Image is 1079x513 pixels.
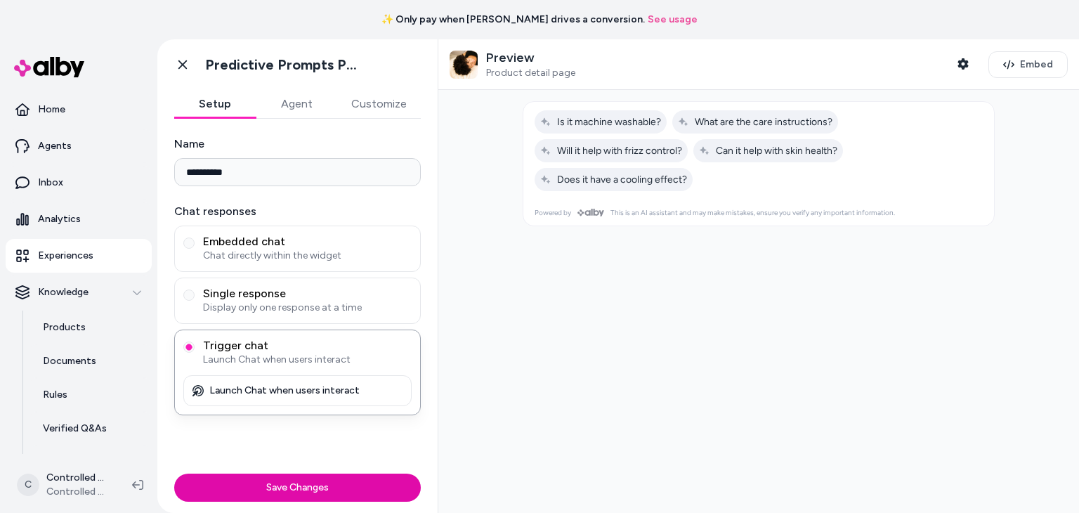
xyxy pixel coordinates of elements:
[183,342,195,353] button: Trigger chatLaunch Chat when users interact
[209,384,360,397] p: Launch Chat when users interact
[988,51,1068,78] button: Embed
[203,301,412,315] span: Display only one response at a time
[256,90,337,118] button: Agent
[6,275,152,309] button: Knowledge
[43,320,86,335] p: Products
[6,202,152,236] a: Analytics
[43,422,107,436] p: Verified Q&As
[29,311,152,344] a: Products
[381,13,645,27] span: ✨ Only pay when [PERSON_NAME] drives a conversion.
[203,353,412,367] span: Launch Chat when users interact
[174,136,421,152] label: Name
[486,67,575,79] span: Product detail page
[174,203,421,220] label: Chat responses
[183,238,195,249] button: Embedded chatChat directly within the widget
[29,344,152,378] a: Documents
[6,239,152,273] a: Experiences
[29,446,152,479] a: Reviews
[17,474,39,496] span: C
[38,103,65,117] p: Home
[174,474,421,502] button: Save Changes
[174,90,256,118] button: Setup
[183,290,195,301] button: Single responseDisplay only one response at a time
[43,388,67,402] p: Rules
[203,235,412,249] span: Embedded chat
[486,50,575,66] p: Preview
[6,166,152,200] a: Inbox
[38,176,63,190] p: Inbox
[46,471,110,485] p: Controlled Chaos Shopify
[29,378,152,412] a: Rules
[38,249,93,263] p: Experiences
[29,412,152,446] a: Verified Q&As
[38,139,72,153] p: Agents
[203,287,412,301] span: Single response
[203,249,412,263] span: Chat directly within the widget
[203,339,412,353] span: Trigger chat
[205,56,363,74] h1: Predictive Prompts PDP
[337,90,421,118] button: Customize
[46,485,110,499] span: Controlled Chaos
[38,285,89,299] p: Knowledge
[6,93,152,126] a: Home
[14,57,84,77] img: alby Logo
[43,354,96,368] p: Documents
[648,13,698,27] a: See usage
[8,462,121,507] button: CControlled Chaos ShopifyControlled Chaos
[38,212,81,226] p: Analytics
[6,129,152,163] a: Agents
[1020,58,1053,72] span: Embed
[450,51,478,79] img: Controlled Chaos Silk Pillow Case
